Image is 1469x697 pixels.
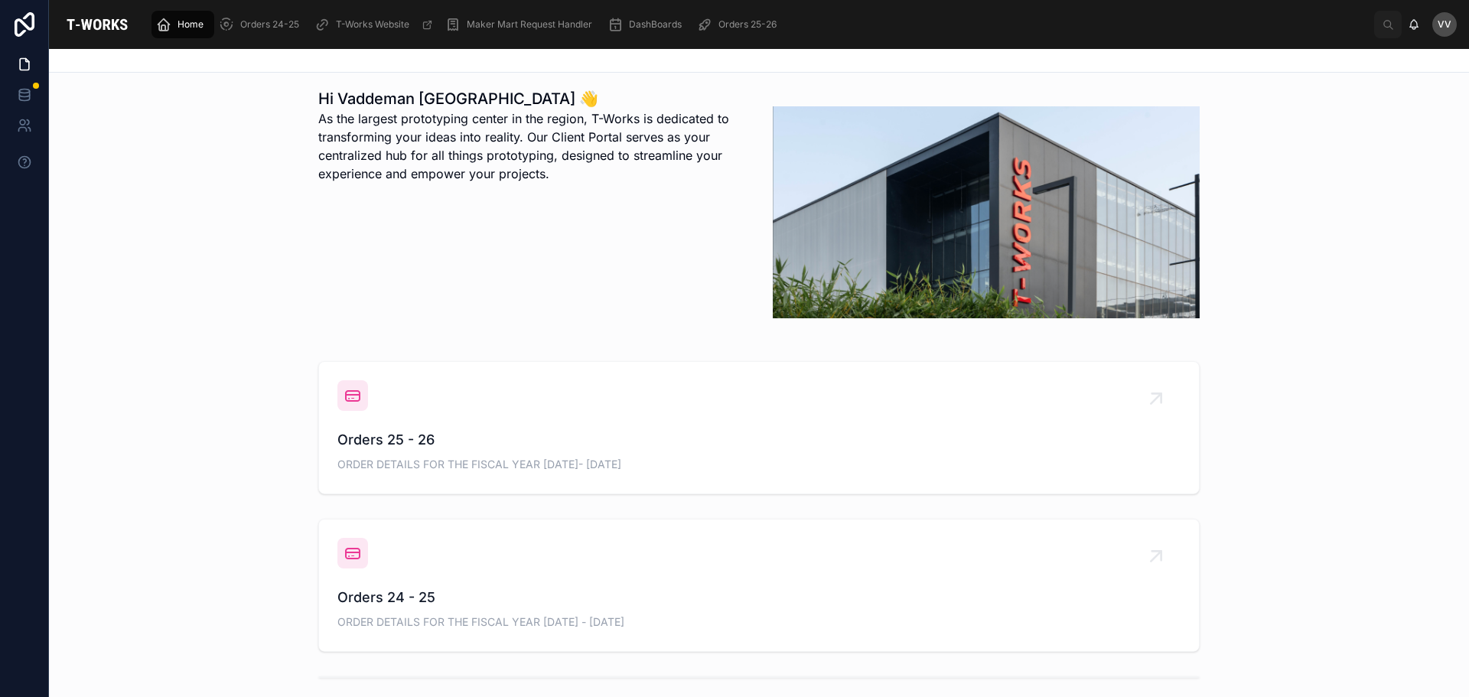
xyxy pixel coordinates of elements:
a: Orders 25-26 [692,11,787,38]
span: Home [178,18,204,31]
span: Maker Mart Request Handler [467,18,592,31]
p: As the largest prototyping center in the region, T-Works is dedicated to transforming your ideas ... [318,109,745,183]
a: Home [151,11,214,38]
span: ORDER DETAILS FOR THE FISCAL YEAR [DATE] - [DATE] [337,614,1181,630]
a: DashBoards [603,11,692,38]
span: ORDER DETAILS FOR THE FISCAL YEAR [DATE]- [DATE] [337,457,1181,472]
a: T-Works Website [310,11,441,38]
a: Orders 24-25 [214,11,310,38]
span: T-Works Website [336,18,409,31]
a: Maker Mart Request Handler [441,11,603,38]
span: Orders 24-25 [240,18,299,31]
span: Orders 25-26 [718,18,777,31]
span: Orders 24 - 25 [337,587,1181,608]
div: scrollable content [145,8,1374,41]
img: 20656-Tworks-build.png [773,106,1200,318]
a: Orders 24 - 25ORDER DETAILS FOR THE FISCAL YEAR [DATE] - [DATE] [319,519,1199,651]
span: VV [1438,18,1451,31]
span: Orders 25 - 26 [337,429,1181,451]
a: Orders 25 - 26ORDER DETAILS FOR THE FISCAL YEAR [DATE]- [DATE] [319,362,1199,493]
h1: Hi Vaddeman [GEOGRAPHIC_DATA] 👋 [318,88,745,109]
img: App logo [61,12,133,37]
span: DashBoards [629,18,682,31]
